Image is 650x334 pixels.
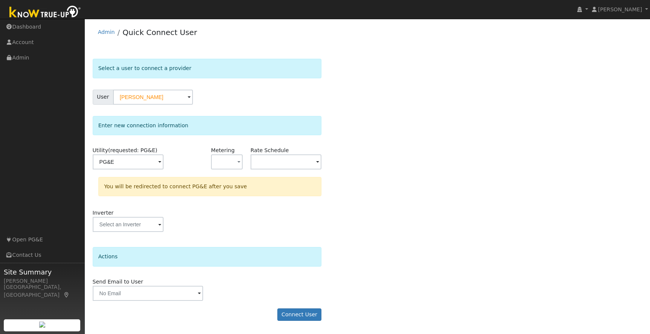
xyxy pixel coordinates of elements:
[98,177,321,196] div: You will be redirected to connect PG&E after you save
[4,277,81,285] div: [PERSON_NAME]
[93,90,113,105] span: User
[93,146,158,154] label: Utility
[598,6,642,12] span: [PERSON_NAME]
[93,278,143,286] label: Send Email to User
[63,292,70,298] a: Map
[93,217,164,232] input: Select an Inverter
[93,154,164,169] input: Select a Utility
[39,322,45,328] img: retrieve
[4,283,81,299] div: [GEOGRAPHIC_DATA], [GEOGRAPHIC_DATA]
[251,146,289,154] label: Rate Schedule
[93,247,322,266] div: Actions
[108,147,158,153] span: (requested: PG&E)
[277,308,322,321] button: Connect User
[122,28,197,37] a: Quick Connect User
[93,59,322,78] div: Select a user to connect a provider
[211,146,235,154] label: Metering
[93,286,203,301] input: No Email
[93,209,114,217] label: Inverter
[98,29,115,35] a: Admin
[113,90,193,105] input: Select a User
[6,4,85,21] img: Know True-Up
[4,267,81,277] span: Site Summary
[93,116,322,135] div: Enter new connection information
